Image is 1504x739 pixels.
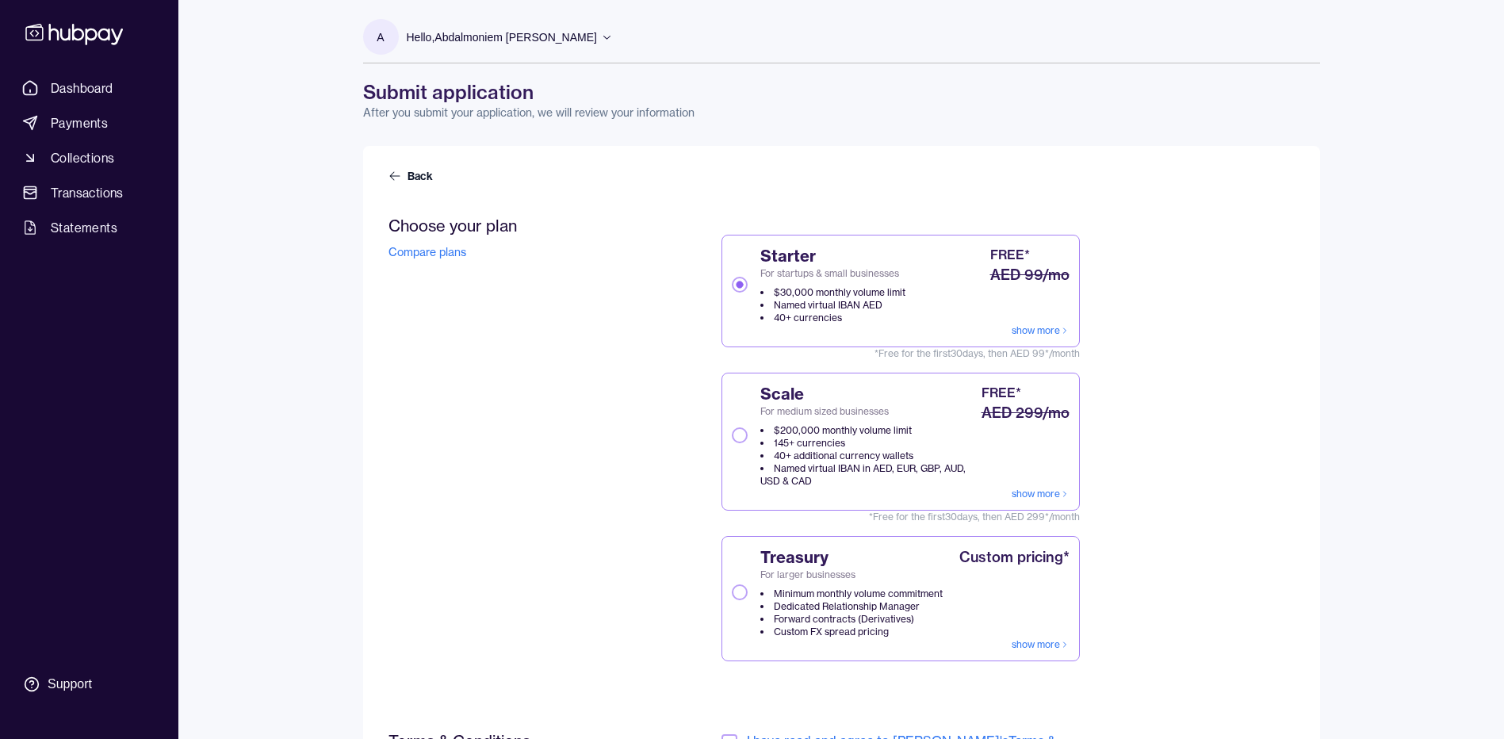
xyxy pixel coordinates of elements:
li: 40+ currencies [760,312,905,324]
span: Payments [51,113,108,132]
li: 145+ currencies [760,437,978,450]
h1: Submit application [363,79,1320,105]
div: AED 99/mo [990,264,1070,286]
a: show more [1012,638,1070,651]
a: show more [1012,324,1070,337]
span: Transactions [51,183,124,202]
p: A [377,29,384,46]
li: Forward contracts (Derivatives) [760,613,943,626]
li: $30,000 monthly volume limit [760,286,905,299]
li: Minimum monthly volume commitment [760,588,943,600]
span: Starter [760,245,905,267]
span: *Free for the first 30 days, then AED 299*/month [721,511,1079,523]
div: Custom pricing* [959,546,1070,569]
div: FREE* [990,245,1030,264]
div: Support [48,676,92,693]
p: After you submit your application, we will review your information [363,105,1320,121]
li: Named virtual IBAN AED [760,299,905,312]
span: Scale [760,383,978,405]
button: ScaleFor medium sized businesses$200,000 monthly volume limit145+ currencies40+ additional curren... [732,427,748,443]
a: show more [1012,488,1070,500]
a: Back [388,168,436,184]
span: Collections [51,148,114,167]
a: Support [16,668,163,701]
button: TreasuryFor larger businessesMinimum monthly volume commitmentDedicated Relationship ManagerForwa... [732,584,748,600]
button: StarterFor startups & small businesses$30,000 monthly volume limitNamed virtual IBAN AED40+ curre... [732,277,748,293]
span: *Free for the first 30 days, then AED 99*/month [721,347,1079,360]
li: 40+ additional currency wallets [760,450,978,462]
li: $200,000 monthly volume limit [760,424,978,437]
div: AED 299/mo [982,402,1070,424]
li: Dedicated Relationship Manager [760,600,943,613]
a: Transactions [16,178,163,207]
a: Collections [16,144,163,172]
span: Dashboard [51,78,113,98]
li: Custom FX spread pricing [760,626,943,638]
span: Treasury [760,546,943,569]
div: FREE* [982,383,1021,402]
p: Hello, Abdalmoniem [PERSON_NAME] [407,29,597,46]
span: For larger businesses [760,569,943,581]
a: Dashboard [16,74,163,102]
h2: Choose your plan [388,216,627,235]
span: For startups & small businesses [760,267,905,280]
a: Compare plans [388,245,466,259]
li: Named virtual IBAN in AED, EUR, GBP, AUD, USD & CAD [760,462,978,488]
a: Payments [16,109,163,137]
span: Statements [51,218,117,237]
span: For medium sized businesses [760,405,978,418]
a: Statements [16,213,163,242]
